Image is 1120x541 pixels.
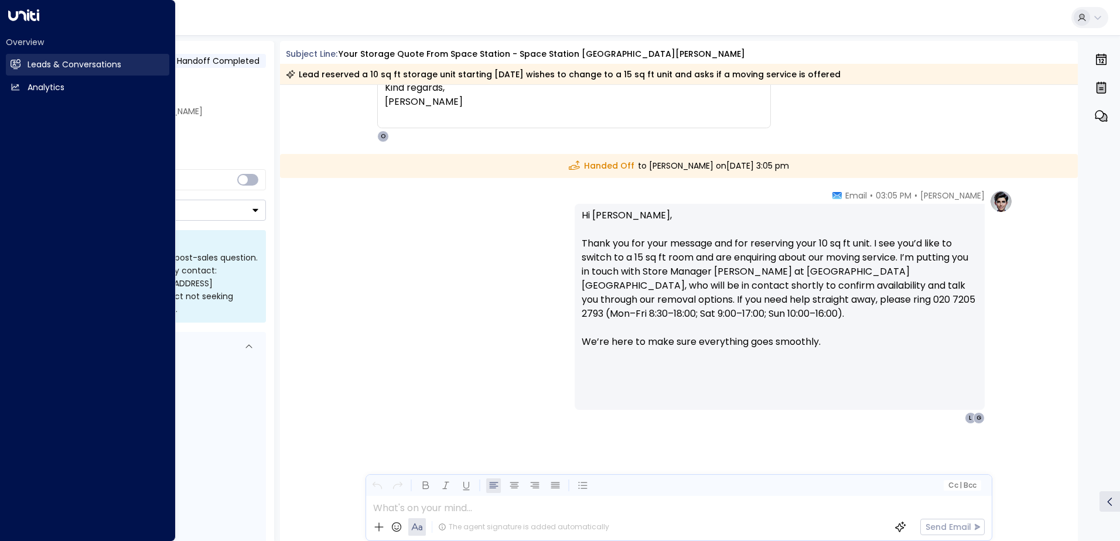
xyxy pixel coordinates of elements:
h2: Overview [6,36,169,48]
span: Handoff Completed [177,55,259,67]
span: | [959,481,962,489]
h2: Leads & Conversations [28,59,121,71]
span: 03:05 PM [876,190,911,201]
img: profile-logo.png [989,190,1013,213]
span: • [870,190,873,201]
div: Your storage quote from Space Station - Space Station [GEOGRAPHIC_DATA][PERSON_NAME] [339,48,745,60]
button: Cc|Bcc [943,480,981,491]
p: Hi [PERSON_NAME], Thank you for your message and for reserving your 10 sq ft unit. I see you’d li... [582,208,978,363]
span: • [914,190,917,201]
a: Leads & Conversations [6,54,169,76]
span: [PERSON_NAME] [920,190,985,201]
span: Email [845,190,867,201]
a: Analytics [6,77,169,98]
span: Handed Off [569,160,634,172]
div: The agent signature is added automatically [438,522,609,532]
div: Kind regards, [385,81,763,95]
div: G [973,412,985,424]
h2: Analytics [28,81,64,94]
div: O [377,131,389,142]
div: [PERSON_NAME] [385,95,763,109]
div: L [965,412,976,424]
div: to [PERSON_NAME] on [DATE] 3:05 pm [280,154,1078,178]
div: Lead reserved a 10 sq ft storage unit starting [DATE] wishes to change to a 15 sq ft unit and ask... [286,69,841,80]
span: Subject Line: [286,48,337,60]
button: Redo [390,478,405,493]
span: Cc Bcc [948,481,976,489]
button: Undo [370,478,384,493]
